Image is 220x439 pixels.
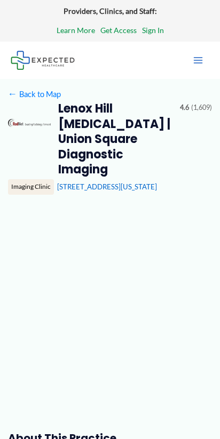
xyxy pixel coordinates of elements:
[11,51,75,69] img: Expected Healthcare Logo - side, dark font, small
[57,182,157,191] a: [STREET_ADDRESS][US_STATE]
[180,101,189,114] span: 4.6
[58,101,172,177] h2: Lenox Hill [MEDICAL_DATA] | Union Square Diagnostic Imaging
[100,23,137,37] a: Get Access
[57,23,95,37] a: Learn More
[187,49,209,71] button: Main menu toggle
[8,89,18,99] span: ←
[8,179,54,194] div: Imaging Clinic
[8,87,61,101] a: ←Back to Map
[191,101,212,114] span: (1,609)
[142,23,164,37] a: Sign In
[64,6,157,15] strong: Providers, Clinics, and Staff:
